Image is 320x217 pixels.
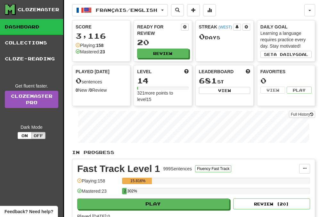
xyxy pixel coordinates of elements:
div: Ready for Review [137,24,181,36]
button: Off [31,132,45,139]
span: Level [137,68,152,75]
div: Learning a language requires practice every day. Stay motivated! [260,30,312,49]
button: Search sentences [171,4,184,16]
span: Played [DATE] [76,68,110,75]
div: Score [76,24,127,30]
div: 2.302% [124,188,126,194]
button: Full History [289,111,315,118]
span: Leaderboard [199,68,234,75]
div: Mastered: [76,49,105,55]
span: 0 [199,32,205,41]
div: st [199,77,250,85]
strong: 23 [100,49,105,54]
button: Seta dailygoal [260,51,312,58]
span: Open feedback widget [4,208,53,215]
div: Dark Mode [5,124,58,130]
div: Fast Track Level 1 [77,164,160,174]
strong: 0 [90,88,92,93]
div: 999 Sentences [163,166,192,172]
div: 0 [260,77,312,85]
div: Playing: 158 [77,178,119,188]
div: Mastered: 23 [77,188,119,198]
div: Clozemaster [18,6,59,13]
div: Get fluent faster. [5,83,58,89]
button: On [18,132,32,139]
button: Play [287,87,312,94]
button: Add sentence to collection [187,4,200,16]
div: Playing: [76,42,103,49]
p: In Progress [72,149,315,156]
a: (WEST) [218,25,232,29]
div: 20 [137,38,188,46]
button: Play [77,198,229,209]
span: Score more points to level up [184,68,189,75]
button: Review (20) [233,198,310,209]
div: 14 [137,77,188,85]
span: Français / English [96,7,157,13]
div: sentences [76,77,127,85]
a: ClozemasterPro [5,91,58,108]
div: 321 more points to level 15 [137,90,188,103]
strong: 158 [96,43,103,48]
span: 0 [76,76,82,85]
div: Daily Goal [260,24,312,30]
div: 15.816% [124,178,152,184]
span: This week in points, UTC [246,68,250,75]
div: Day s [199,33,250,41]
button: View [199,87,250,94]
button: Fluency Fast Track [195,165,231,172]
button: More stats [203,4,216,16]
div: Favorites [260,68,312,75]
div: New / Review [76,87,127,93]
button: Français/English [72,4,168,16]
div: Streak [199,24,233,30]
div: 3,116 [76,32,127,40]
button: Review [137,49,188,58]
strong: 0 [76,88,78,93]
span: 681 [199,76,217,85]
button: View [260,87,285,94]
span: a daily [274,52,295,57]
